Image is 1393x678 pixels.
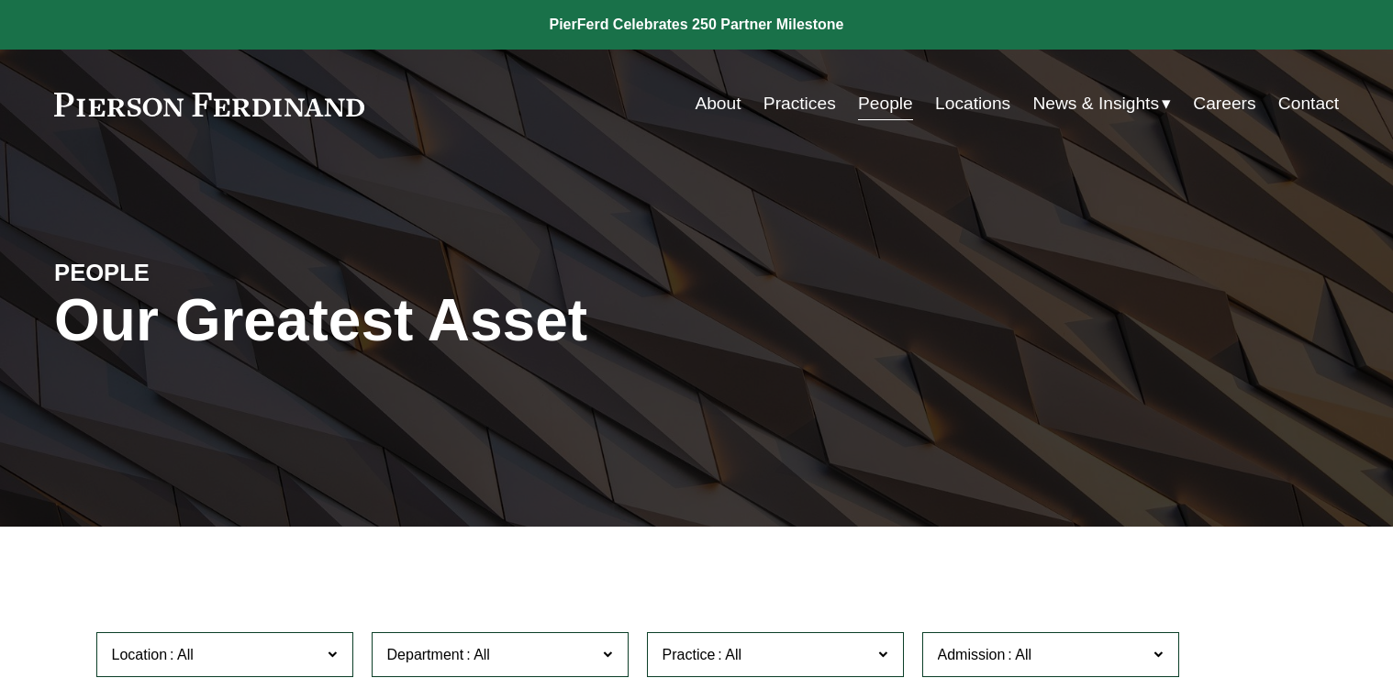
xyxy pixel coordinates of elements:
[1193,86,1255,121] a: Careers
[1278,86,1339,121] a: Contact
[695,86,741,121] a: About
[112,647,168,662] span: Location
[858,86,913,121] a: People
[935,86,1010,121] a: Locations
[663,647,716,662] span: Practice
[1032,86,1171,121] a: folder dropdown
[54,258,375,287] h4: PEOPLE
[1032,88,1159,120] span: News & Insights
[54,287,910,354] h1: Our Greatest Asset
[938,647,1006,662] span: Admission
[387,647,464,662] span: Department
[763,86,836,121] a: Practices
